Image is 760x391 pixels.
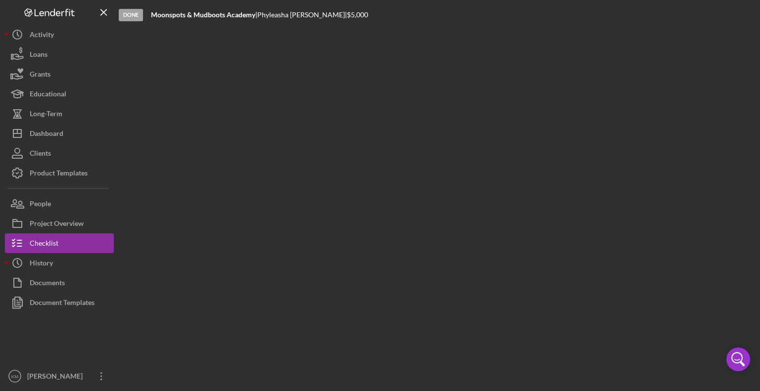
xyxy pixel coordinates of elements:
[30,293,95,315] div: Document Templates
[11,374,18,379] text: KM
[5,194,114,214] button: People
[25,366,89,389] div: [PERSON_NAME]
[119,9,143,21] div: Done
[347,10,368,19] span: $5,000
[5,253,114,273] button: History
[30,194,51,216] div: People
[5,104,114,124] button: Long-Term
[5,214,114,233] button: Project Overview
[30,44,47,67] div: Loans
[30,25,54,47] div: Activity
[30,124,63,146] div: Dashboard
[30,64,50,87] div: Grants
[151,11,257,19] div: |
[257,11,347,19] div: Phyleasha [PERSON_NAME] |
[30,143,51,166] div: Clients
[151,10,255,19] b: Moonspots & Mudboots Academy
[5,293,114,312] button: Document Templates
[5,25,114,44] button: Activity
[5,233,114,253] button: Checklist
[5,64,114,84] button: Grants
[30,163,88,185] div: Product Templates
[30,214,84,236] div: Project Overview
[30,104,62,126] div: Long-Term
[5,44,114,64] button: Loans
[5,143,114,163] button: Clients
[30,273,65,295] div: Documents
[5,366,114,386] button: KM[PERSON_NAME]
[30,233,58,256] div: Checklist
[5,84,114,104] button: Educational
[30,253,53,275] div: History
[5,124,114,143] button: Dashboard
[5,273,114,293] button: Documents
[5,163,114,183] button: Product Templates
[726,348,750,371] div: Open Intercom Messenger
[30,84,66,106] div: Educational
